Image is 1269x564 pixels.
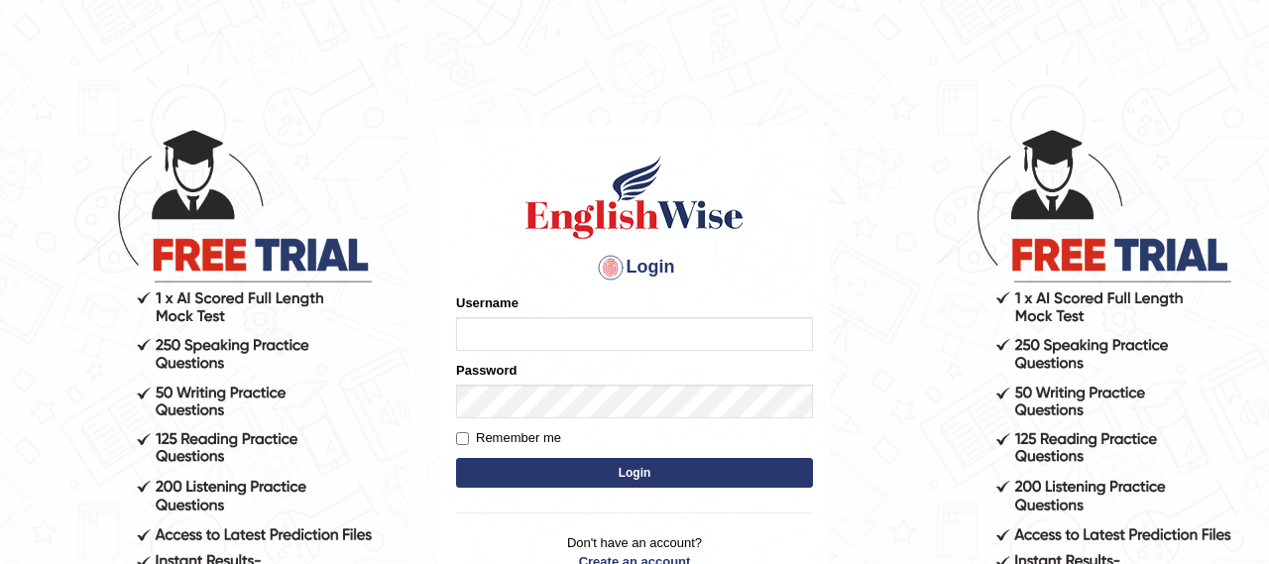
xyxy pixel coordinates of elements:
[456,458,813,488] button: Login
[456,432,469,445] input: Remember me
[456,293,519,312] label: Username
[456,252,813,283] h4: Login
[456,428,561,448] label: Remember me
[521,153,748,242] img: Logo of English Wise sign in for intelligent practice with AI
[456,361,517,380] label: Password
